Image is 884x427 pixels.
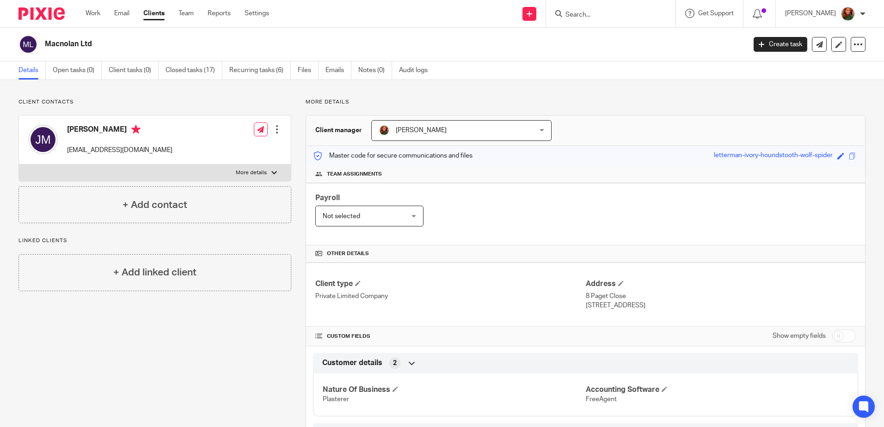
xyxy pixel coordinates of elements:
[841,6,855,21] img: sallycropped.JPG
[396,127,447,134] span: [PERSON_NAME]
[785,9,836,18] p: [PERSON_NAME]
[53,61,102,79] a: Open tasks (0)
[208,9,231,18] a: Reports
[323,385,585,395] h4: Nature Of Business
[114,9,129,18] a: Email
[18,98,291,106] p: Client contacts
[393,359,397,368] span: 2
[315,292,585,301] p: Private Limited Company
[113,265,196,280] h4: + Add linked client
[315,194,340,201] span: Payroll
[313,151,473,160] p: Master code for secure communications and files
[586,279,856,289] h4: Address
[586,396,617,403] span: FreeAgent
[714,151,833,161] div: letterman-ivory-houndstooth-wolf-spider
[229,61,291,79] a: Recurring tasks (6)
[123,198,187,212] h4: + Add contact
[315,126,362,135] h3: Client manager
[166,61,222,79] a: Closed tasks (17)
[18,35,38,54] img: svg%3E
[322,358,382,368] span: Customer details
[67,146,172,155] p: [EMAIL_ADDRESS][DOMAIN_NAME]
[325,61,351,79] a: Emails
[45,39,601,49] h2: Macnolan Ltd
[323,396,349,403] span: Plasterer
[698,10,734,17] span: Get Support
[327,171,382,178] span: Team assignments
[178,9,194,18] a: Team
[399,61,435,79] a: Audit logs
[773,331,826,341] label: Show empty fields
[131,125,141,134] i: Primary
[18,7,65,20] img: Pixie
[315,279,585,289] h4: Client type
[143,9,165,18] a: Clients
[586,292,856,301] p: 8 Paget Close
[327,250,369,257] span: Other details
[565,11,648,19] input: Search
[323,213,360,220] span: Not selected
[236,169,267,177] p: More details
[306,98,866,106] p: More details
[18,237,291,244] p: Linked clients
[67,125,172,136] h4: [PERSON_NAME]
[18,61,46,79] a: Details
[315,333,585,340] h4: CUSTOM FIELDS
[754,37,807,52] a: Create task
[109,61,159,79] a: Client tasks (0)
[586,301,856,310] p: [STREET_ADDRESS]
[245,9,269,18] a: Settings
[28,125,58,154] img: svg%3E
[86,9,100,18] a: Work
[586,385,848,395] h4: Accounting Software
[379,125,390,136] img: sallycropped.JPG
[298,61,319,79] a: Files
[358,61,392,79] a: Notes (0)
